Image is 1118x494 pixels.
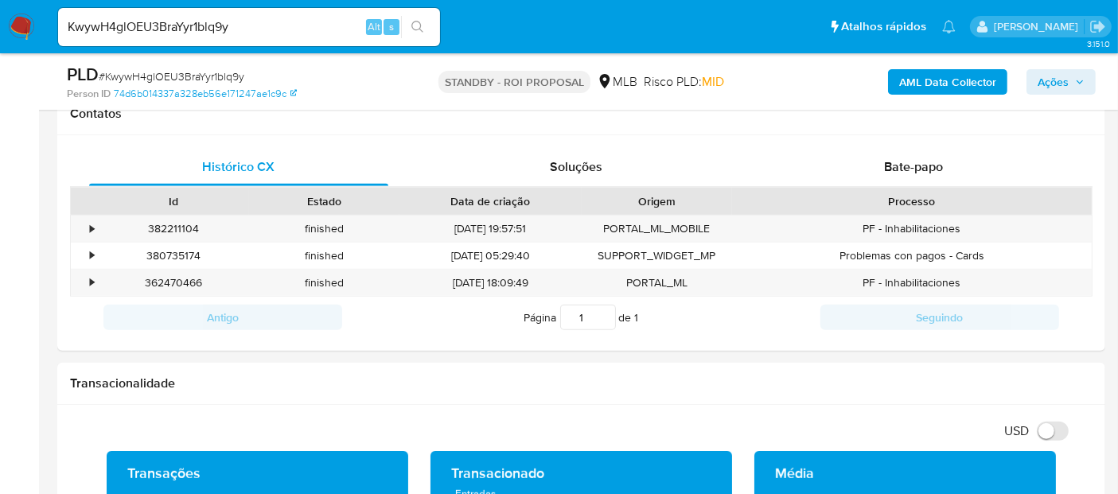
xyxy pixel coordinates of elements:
p: STANDBY - ROI PROPOSAL [438,71,590,93]
b: Person ID [67,87,111,101]
h1: Contatos [70,106,1093,122]
span: 1 [635,309,639,325]
div: Id [110,193,238,209]
span: MID [702,72,724,91]
span: Risco PLD: [644,73,724,91]
a: Sair [1089,18,1106,35]
span: Soluções [550,158,602,176]
div: 362470466 [99,270,249,296]
div: PF - Inhabilitaciones [732,270,1092,296]
span: Histórico CX [203,158,275,176]
span: Página de [524,305,639,330]
span: s [389,19,394,34]
span: Ações [1038,69,1069,95]
button: Ações [1026,69,1096,95]
div: PF - Inhabilitaciones [732,216,1092,242]
div: [DATE] 19:57:51 [399,216,582,242]
button: Seguindo [820,305,1059,330]
div: Data de criação [411,193,571,209]
div: finished [249,270,399,296]
input: Pesquise usuários ou casos... [58,17,440,37]
div: • [90,221,94,236]
span: Atalhos rápidos [841,18,926,35]
span: 3.151.0 [1087,37,1110,50]
div: PORTAL_ML [582,270,732,296]
div: Estado [260,193,388,209]
div: [DATE] 05:29:40 [399,243,582,269]
div: Origem [593,193,721,209]
a: Notificações [942,20,956,33]
div: 380735174 [99,243,249,269]
span: Bate-papo [884,158,943,176]
p: erico.trevizan@mercadopago.com.br [994,19,1084,34]
div: • [90,275,94,290]
h1: Transacionalidade [70,375,1093,391]
div: MLB [597,73,637,91]
b: PLD [67,61,99,87]
div: Processo [743,193,1081,209]
span: Alt [368,19,380,34]
div: PORTAL_ML_MOBILE [582,216,732,242]
button: AML Data Collector [888,69,1007,95]
span: # KwywH4glOEU3BraYyr1blq9y [99,68,244,84]
button: Antigo [103,305,342,330]
div: • [90,248,94,263]
button: search-icon [401,16,434,38]
div: 382211104 [99,216,249,242]
div: finished [249,216,399,242]
div: Problemas con pagos - Cards [732,243,1092,269]
a: 74d6b014337a328eb56e171247ae1c9c [114,87,297,101]
b: AML Data Collector [899,69,996,95]
div: finished [249,243,399,269]
div: [DATE] 18:09:49 [399,270,582,296]
div: SUPPORT_WIDGET_MP [582,243,732,269]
